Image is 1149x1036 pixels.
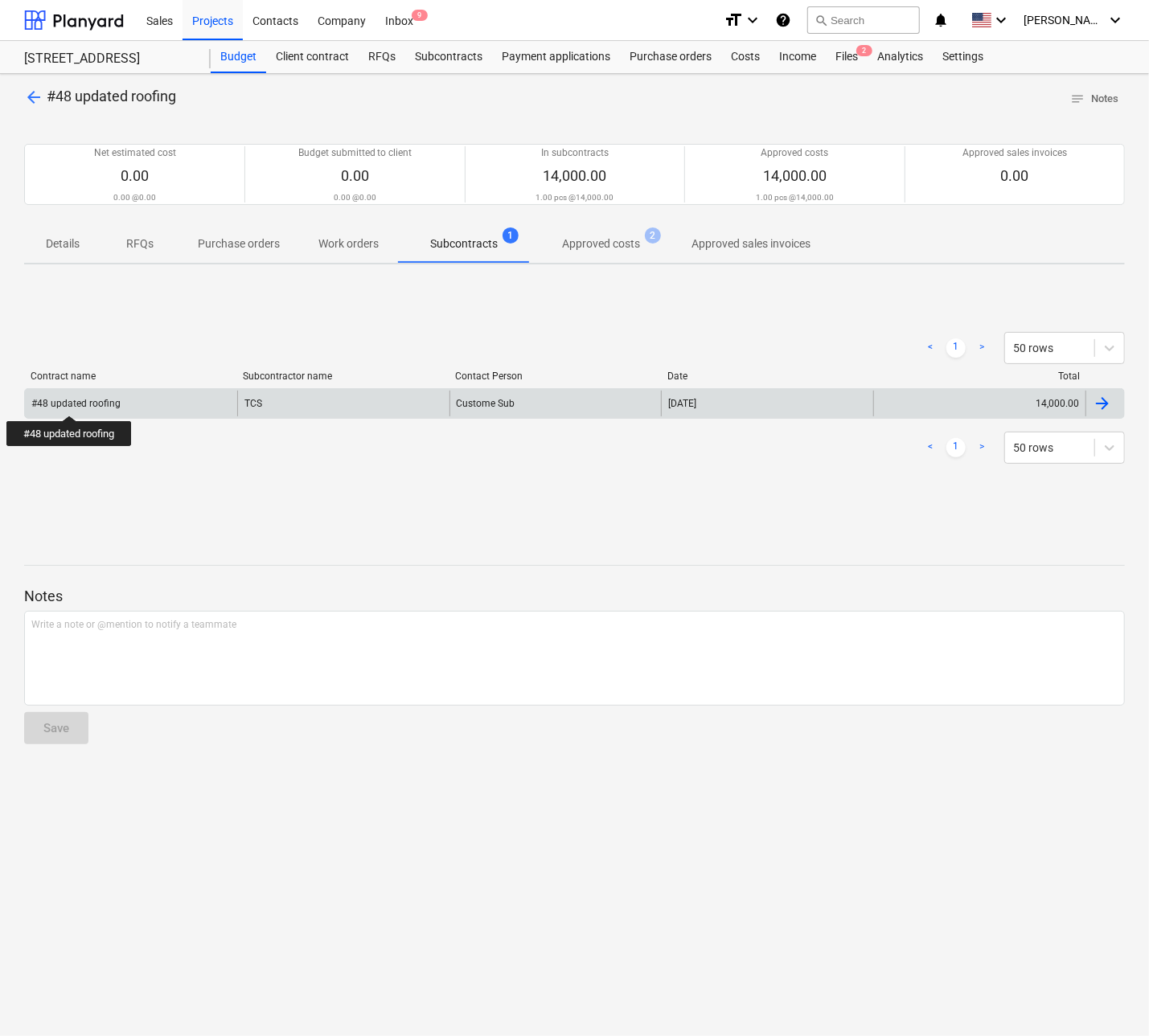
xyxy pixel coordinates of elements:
a: Previous page [921,438,940,457]
div: Contract name [31,371,230,382]
span: arrow_back [24,88,43,107]
p: Notes [24,587,1125,606]
i: Knowledge base [775,10,791,30]
a: Budget [211,41,266,73]
p: Budget submitted to client [298,146,412,160]
a: Previous page [921,338,940,358]
button: Search [807,6,920,34]
a: Analytics [868,41,933,73]
div: Date [668,371,868,382]
div: Total [880,371,1080,382]
span: 14,000.00 [763,167,827,184]
span: 2 [856,45,872,56]
p: 1.00 pcs @ 14,000.00 [536,192,614,203]
p: 0.00 @ 0.00 [113,192,156,203]
p: In subcontracts [541,146,609,160]
p: Approved costs [562,235,640,252]
p: Subcontracts [430,235,498,252]
span: 0.00 [341,167,369,184]
i: format_size [724,10,743,30]
p: Net estimated cost [94,146,176,160]
a: Settings [933,41,993,73]
span: 0.00 [121,167,149,184]
p: Approved sales invoices [691,235,810,252]
iframe: Chat Widget [1069,959,1149,1036]
span: #48 updated roofing [47,88,176,104]
span: search [815,14,827,27]
p: Purchase orders [198,235,280,252]
i: keyboard_arrow_down [1106,10,1125,30]
i: notifications [933,10,949,30]
a: Income [769,41,826,73]
div: Contact Person [455,371,655,382]
a: Client contract [266,41,359,73]
div: TCS [237,391,449,416]
a: Costs [721,41,769,73]
span: 9 [412,10,428,21]
span: 14,000.00 [544,167,607,184]
p: RFQs [121,235,159,252]
p: Approved sales invoices [962,146,1067,160]
span: 1 [503,227,519,244]
div: 14,000.00 [873,391,1085,416]
div: [DATE] [668,398,696,409]
div: Subcontractor name [243,371,442,382]
i: keyboard_arrow_down [991,10,1011,30]
span: Notes [1070,90,1118,109]
a: Purchase orders [620,41,721,73]
p: Approved costs [761,146,828,160]
div: [STREET_ADDRESS] [24,51,191,68]
span: [PERSON_NAME] [1024,14,1104,27]
a: Next page [972,438,991,457]
a: Files2 [826,41,868,73]
p: 1.00 pcs @ 14,000.00 [756,192,834,203]
p: 0.00 @ 0.00 [334,192,376,203]
a: Next page [972,338,991,358]
button: Notes [1064,87,1125,112]
a: RFQs [359,41,405,73]
div: Custome Sub [449,391,662,416]
p: Work orders [318,235,379,252]
p: Details [43,235,82,252]
a: Page 1 is your current page [946,438,966,457]
a: Page 1 is your current page [946,338,966,358]
span: notes [1070,92,1085,106]
div: Files [826,41,868,73]
a: Payment applications [492,41,620,73]
span: 2 [645,227,661,244]
i: keyboard_arrow_down [743,10,762,30]
a: Subcontracts [405,41,492,73]
span: 0.00 [1000,167,1028,184]
div: #48 updated roofing [31,398,121,409]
